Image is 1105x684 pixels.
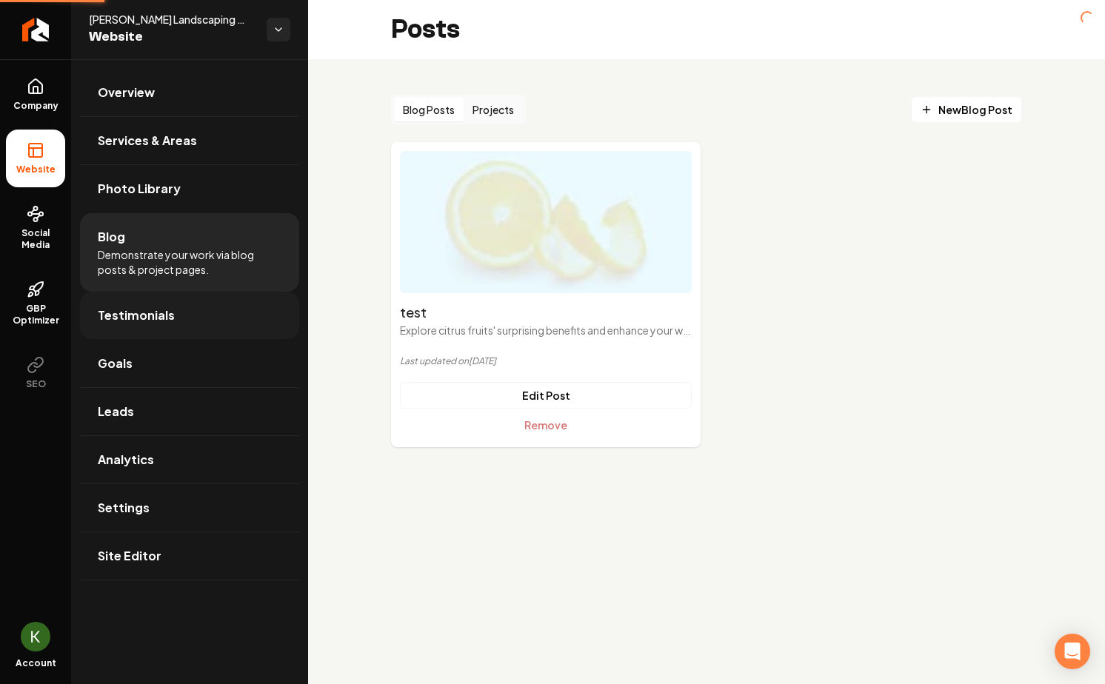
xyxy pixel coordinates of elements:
[400,355,692,367] p: Last updated on [DATE]
[80,532,299,580] a: Site Editor
[98,306,175,324] span: Testimonials
[400,382,692,409] a: Edit Post
[98,132,197,150] span: Services & Areas
[911,96,1022,123] a: NewBlog Post
[10,164,61,175] span: Website
[6,227,65,251] span: Social Media
[6,193,65,263] a: Social Media
[89,27,255,47] span: Website
[80,436,299,483] a: Analytics
[464,98,523,121] button: Projects
[98,180,181,198] span: Photo Library
[80,340,299,387] a: Goals
[6,269,65,338] a: GBP Optimizer
[22,18,50,41] img: Rebolt Logo
[98,547,161,565] span: Site Editor
[21,622,50,651] button: Open user button
[400,323,692,338] p: Explore citrus fruits' surprising benefits and enhance your wellness with simple, everyday uses.
[80,484,299,532] a: Settings
[7,100,64,112] span: Company
[98,451,154,469] span: Analytics
[394,98,464,121] button: Blog Posts
[98,228,125,246] span: Blog
[89,12,255,27] span: [PERSON_NAME] Landscaping and Design
[400,412,692,438] button: Remove
[98,247,281,277] span: Demonstrate your work via blog posts & project pages.
[80,117,299,164] a: Services & Areas
[6,66,65,124] a: Company
[98,403,134,420] span: Leads
[400,302,692,323] h2: test
[6,344,65,402] button: SEO
[98,84,155,101] span: Overview
[20,378,52,390] span: SEO
[80,388,299,435] a: Leads
[6,303,65,326] span: GBP Optimizer
[921,102,1012,118] span: New Blog Post
[21,622,50,651] img: Kumar Deepanshu
[80,165,299,212] a: Photo Library
[400,151,692,293] img: test's featured image
[80,292,299,339] a: Testimonials
[98,499,150,517] span: Settings
[1055,634,1090,669] div: Open Intercom Messenger
[98,355,133,372] span: Goals
[80,69,299,116] a: Overview
[16,657,56,669] span: Account
[391,15,460,44] h2: Posts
